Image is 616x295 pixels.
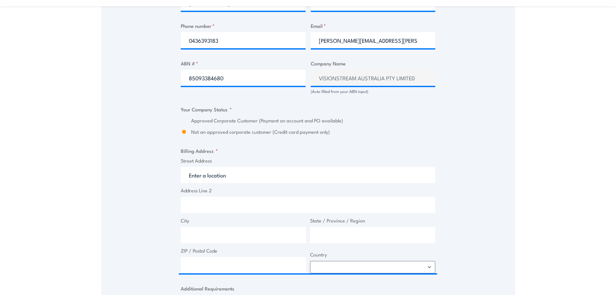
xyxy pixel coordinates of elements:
div: (Auto filled from your ABN input) [311,88,436,95]
input: Enter a location [181,167,435,183]
label: Phone number [181,22,306,29]
label: ZIP / Postal Code [181,247,306,255]
label: Street Address [181,157,435,165]
label: ABN # [181,60,306,67]
label: State / Province / Region [310,217,436,224]
legend: Billing Address [181,147,218,154]
label: Company Name [311,60,436,67]
label: Address Line 2 [181,187,435,194]
legend: Additional Requirements [181,285,234,292]
label: Country [310,251,436,258]
label: City [181,217,306,224]
label: Email [311,22,436,29]
label: Not an approved corporate customer (Credit card payment only) [191,128,435,136]
label: Approved Corporate Customer (Payment on account and PO available) [191,117,435,124]
legend: Your Company Status [181,106,232,113]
